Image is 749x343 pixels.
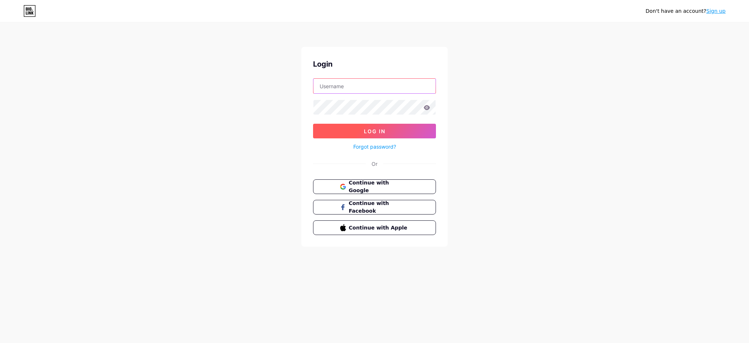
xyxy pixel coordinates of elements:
span: Continue with Google [349,179,409,194]
button: Continue with Facebook [313,200,436,215]
input: Username [313,79,436,93]
button: Continue with Apple [313,220,436,235]
button: Continue with Google [313,179,436,194]
div: Login [313,59,436,70]
a: Sign up [706,8,726,14]
span: Continue with Facebook [349,200,409,215]
span: Log In [364,128,385,134]
div: Or [372,160,377,168]
a: Forgot password? [353,143,396,150]
span: Continue with Apple [349,224,409,232]
button: Log In [313,124,436,138]
div: Don't have an account? [646,7,726,15]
